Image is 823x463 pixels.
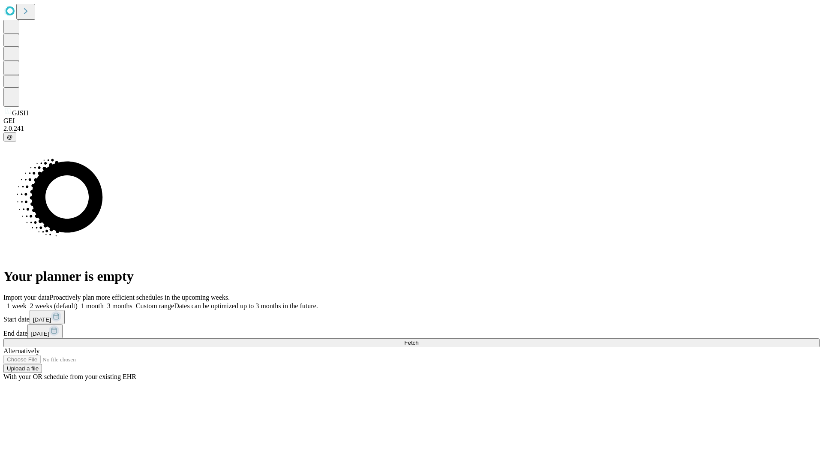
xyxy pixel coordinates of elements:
span: @ [7,134,13,140]
span: 1 week [7,302,27,310]
button: [DATE] [27,324,63,338]
span: Fetch [404,340,418,346]
span: [DATE] [33,316,51,323]
span: Dates can be optimized up to 3 months in the future. [174,302,318,310]
button: Fetch [3,338,820,347]
span: 2 weeks (default) [30,302,78,310]
div: Start date [3,310,820,324]
button: Upload a file [3,364,42,373]
span: Import your data [3,294,50,301]
div: GEI [3,117,820,125]
button: [DATE] [30,310,65,324]
span: Proactively plan more efficient schedules in the upcoming weeks. [50,294,230,301]
button: @ [3,132,16,141]
span: [DATE] [31,331,49,337]
span: Alternatively [3,347,39,355]
h1: Your planner is empty [3,268,820,284]
span: GJSH [12,109,28,117]
span: Custom range [136,302,174,310]
div: End date [3,324,820,338]
div: 2.0.241 [3,125,820,132]
span: 1 month [81,302,104,310]
span: 3 months [107,302,132,310]
span: With your OR schedule from your existing EHR [3,373,136,380]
